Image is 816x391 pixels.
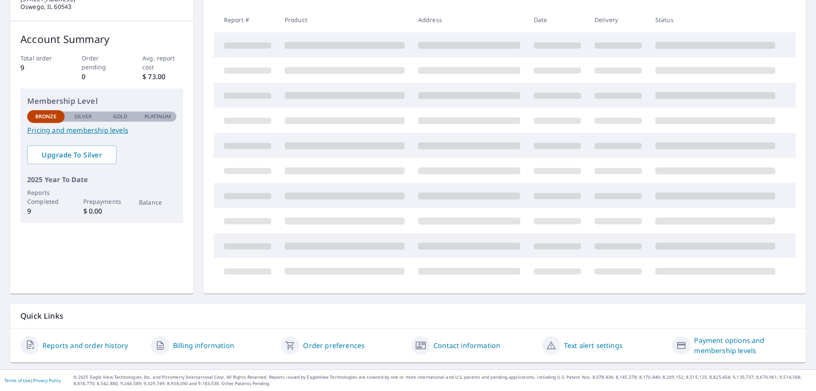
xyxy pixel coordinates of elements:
[74,374,812,387] p: © 2025 Eagle View Technologies, Inc. and Pictometry International Corp. All Rights Reserved. Repo...
[649,7,782,32] th: Status
[144,113,171,120] p: Platinum
[74,113,92,120] p: Silver
[20,63,61,73] p: 9
[27,146,116,164] a: Upgrade To Silver
[20,31,183,47] p: Account Summary
[27,174,176,185] p: 2025 Year To Date
[82,71,122,82] p: 0
[588,7,649,32] th: Delivery
[411,7,527,32] th: Address
[20,3,156,11] p: Oswego, IL 60543
[42,340,128,351] a: Reports and order history
[83,197,121,206] p: Prepayments
[33,377,61,383] a: Privacy Policy
[142,71,183,82] p: $ 73.00
[527,7,588,32] th: Date
[564,340,623,351] a: Text alert settings
[173,340,234,351] a: Billing information
[82,54,122,71] p: Order pending
[27,188,65,206] p: Reports Completed
[694,335,796,356] a: Payment options and membership levels
[142,54,183,71] p: Avg. report cost
[113,113,127,120] p: Gold
[83,206,121,216] p: $ 0.00
[27,125,176,135] a: Pricing and membership levels
[35,113,57,120] p: Bronze
[20,311,796,321] p: Quick Links
[20,54,61,63] p: Total order
[214,7,278,32] th: Report #
[139,198,176,207] p: Balance
[433,340,500,351] a: Contact information
[27,206,65,216] p: 9
[27,95,176,107] p: Membership Level
[278,7,411,32] th: Product
[303,340,365,351] a: Order preferences
[4,377,31,383] a: Terms of Use
[4,378,61,383] p: |
[34,150,110,160] span: Upgrade To Silver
